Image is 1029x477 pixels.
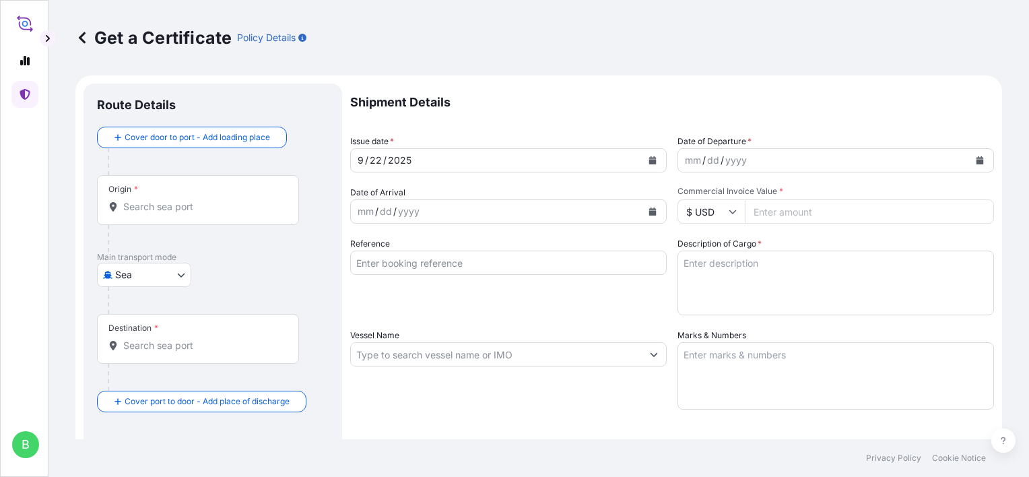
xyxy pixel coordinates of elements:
span: Commercial Invoice Value [677,186,994,197]
div: / [393,203,397,220]
button: Select transport [97,263,191,287]
span: B [22,438,30,451]
input: Destination [123,339,282,352]
div: / [365,152,368,168]
input: Enter amount [745,199,994,224]
label: Reference [350,237,390,251]
span: Cover port to door - Add place of discharge [125,395,290,408]
div: day, [368,152,383,168]
div: month, [356,152,365,168]
div: / [375,203,378,220]
p: Shipment Details [350,84,994,121]
button: Calendar [642,150,663,171]
a: Privacy Policy [866,453,921,464]
p: Main transport mode [97,252,329,263]
input: Origin [123,200,282,214]
button: Calendar [969,150,991,171]
span: Issue date [350,135,394,148]
div: month, [684,152,702,168]
button: Show suggestions [642,342,666,367]
a: Cookie Notice [932,453,986,464]
div: year, [724,152,748,168]
p: Route Details [97,97,176,113]
span: Sea [115,268,132,282]
p: Policy Details [237,31,296,44]
span: Cover door to port - Add loading place [125,131,270,144]
label: Marks & Numbers [677,329,746,342]
div: / [383,152,387,168]
div: day, [378,203,393,220]
div: month, [356,203,375,220]
label: Description of Cargo [677,237,762,251]
button: Calendar [642,201,663,222]
div: Origin [108,184,138,195]
span: Date of Departure [677,135,752,148]
div: / [702,152,706,168]
div: Destination [108,323,158,333]
button: Cover port to door - Add place of discharge [97,391,306,412]
button: Cover door to port - Add loading place [97,127,287,148]
label: Vessel Name [350,329,399,342]
div: year, [397,203,421,220]
span: Date of Arrival [350,186,405,199]
input: Enter booking reference [350,251,667,275]
div: day, [706,152,721,168]
input: Type to search vessel name or IMO [351,342,642,367]
p: Get a Certificate [75,27,232,49]
div: / [721,152,724,168]
div: year, [387,152,413,168]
